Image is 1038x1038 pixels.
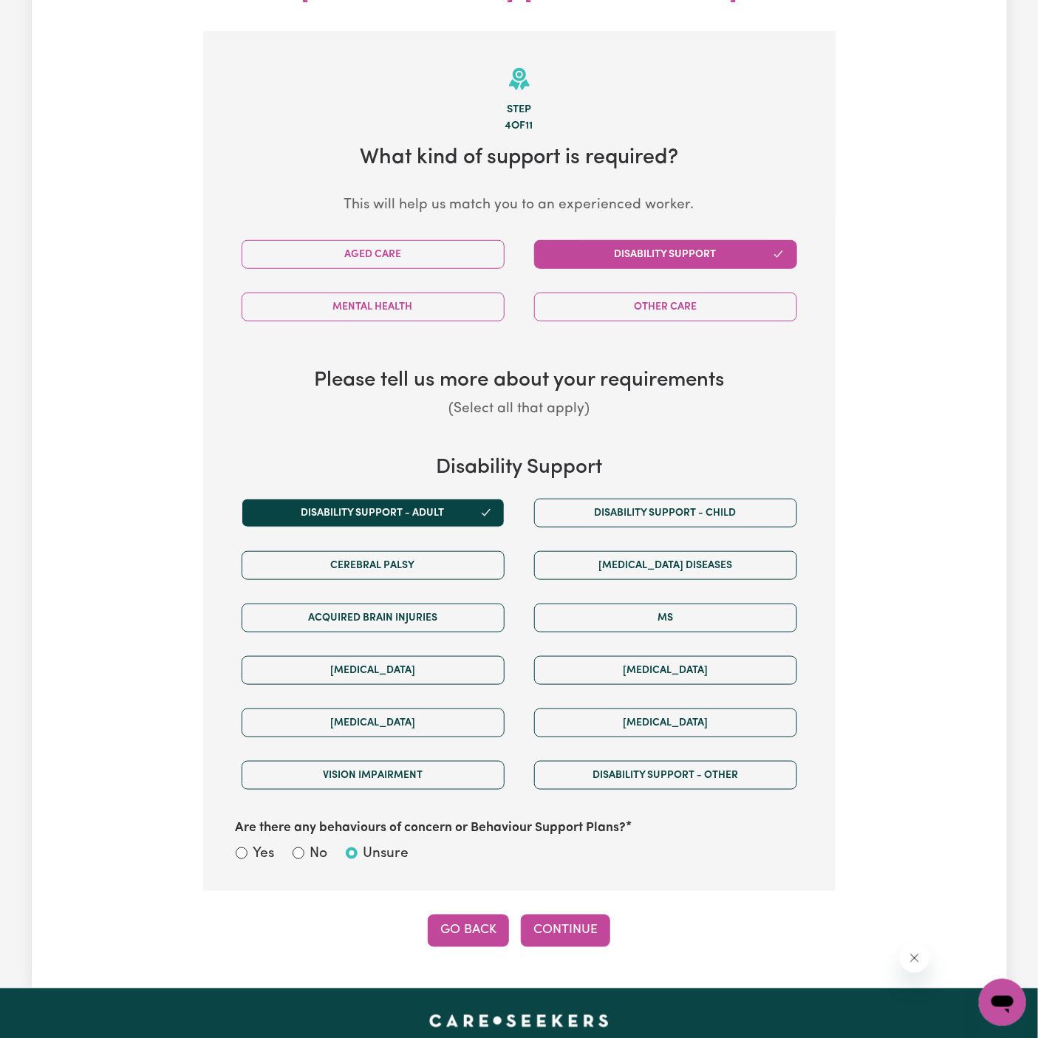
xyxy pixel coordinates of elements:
div: Step [227,102,812,118]
label: Unsure [363,844,409,866]
h3: Disability Support [227,456,812,481]
button: [MEDICAL_DATA] Diseases [534,551,797,580]
h2: What kind of support is required? [227,146,812,171]
label: No [310,844,328,866]
button: [MEDICAL_DATA] [534,708,797,737]
p: (Select all that apply) [227,399,812,420]
label: Are there any behaviours of concern or Behaviour Support Plans? [236,819,626,839]
button: Mental Health [242,293,505,321]
p: This will help us match you to an experienced worker. [227,195,812,216]
button: Aged Care [242,240,505,269]
label: Yes [253,844,275,866]
button: [MEDICAL_DATA] [242,656,505,685]
button: Disability support - Adult [242,499,505,527]
button: Go Back [428,915,509,947]
iframe: Button to launch messaging window [979,979,1026,1026]
button: Acquired Brain Injuries [242,604,505,632]
button: Cerebral Palsy [242,551,505,580]
button: Disability support - Child [534,499,797,527]
iframe: Close message [900,943,929,973]
button: Disability support - Other [534,761,797,790]
span: Need any help? [9,10,89,22]
button: MS [534,604,797,632]
button: Disability Support [534,240,797,269]
h3: Please tell us more about your requirements [227,369,812,394]
button: Continue [521,915,610,947]
button: [MEDICAL_DATA] [534,656,797,685]
div: 4 of 11 [227,118,812,134]
button: [MEDICAL_DATA] [242,708,505,737]
button: Vision impairment [242,761,505,790]
a: Careseekers home page [429,1015,609,1027]
button: Other Care [534,293,797,321]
